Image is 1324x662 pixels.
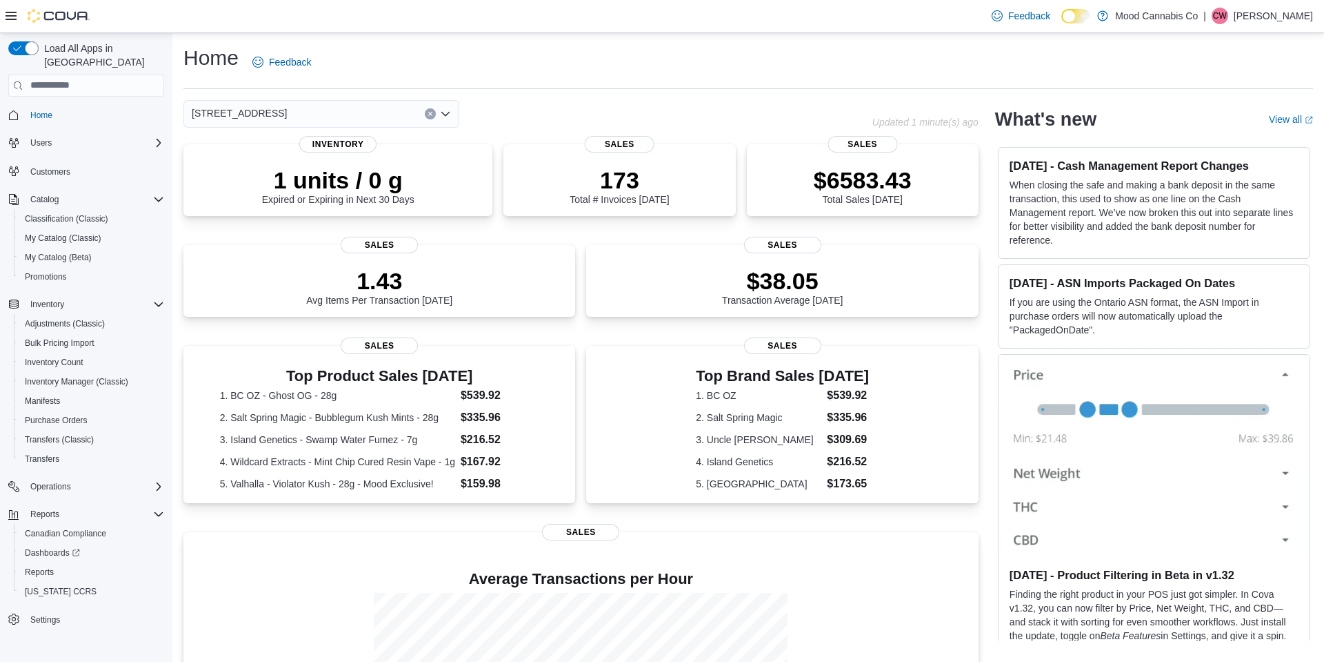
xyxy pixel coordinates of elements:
[19,564,164,581] span: Reports
[827,454,869,470] dd: $216.52
[1061,9,1090,23] input: Dark Mode
[1008,9,1050,23] span: Feedback
[25,135,57,151] button: Users
[25,107,58,124] a: Home
[25,586,97,597] span: [US_STATE] CCRS
[19,525,112,542] a: Canadian Compliance
[3,161,170,181] button: Customers
[3,105,170,125] button: Home
[19,211,164,227] span: Classification (Classic)
[1010,587,1298,656] p: Finding the right product in your POS just got simpler. In Cova v1.32, you can now filter by Pric...
[30,299,64,310] span: Inventory
[14,563,170,582] button: Reports
[25,233,101,244] span: My Catalog (Classic)
[696,433,821,447] dt: 3. Uncle [PERSON_NAME]
[3,133,170,153] button: Users
[14,524,170,543] button: Canadian Compliance
[39,41,164,69] span: Load All Apps in [GEOGRAPHIC_DATA]
[461,454,539,470] dd: $167.92
[827,476,869,492] dd: $173.65
[722,267,843,295] p: $38.05
[696,411,821,425] dt: 2. Salt Spring Magic
[19,412,164,429] span: Purchase Orders
[19,373,164,390] span: Inventory Manager (Classic)
[696,389,821,402] dt: 1. BC OZ
[19,373,134,390] a: Inventory Manager (Classic)
[14,267,170,286] button: Promotions
[262,166,414,205] div: Expired or Expiring in Next 30 Days
[25,528,106,539] span: Canadian Compliance
[1010,178,1298,247] p: When closing the safe and making a bank deposit in the same transaction, this used to show as one...
[461,431,539,448] dd: $216.52
[220,477,455,491] dt: 5. Valhalla - Violator Kush - 28g - Mood Exclusive!
[986,2,1056,30] a: Feedback
[3,505,170,524] button: Reports
[1115,8,1198,24] p: Mood Cannabis Co
[1010,295,1298,337] p: If you are using the Ontario ASN format, the ASN Import in purchase orders will now automatically...
[14,248,170,267] button: My Catalog (Beta)
[19,315,164,332] span: Adjustments (Classic)
[341,338,418,354] span: Sales
[19,431,164,448] span: Transfers (Classic)
[262,166,414,194] p: 1 units / 0 g
[585,136,654,153] span: Sales
[25,338,94,349] span: Bulk Pricing Import
[25,252,92,263] span: My Catalog (Beta)
[14,391,170,411] button: Manifests
[30,137,52,148] span: Users
[14,582,170,601] button: [US_STATE] CCRS
[299,136,377,153] span: Inventory
[1234,8,1313,24] p: [PERSON_NAME]
[461,476,539,492] dd: $159.98
[19,545,164,561] span: Dashboards
[25,162,164,179] span: Customers
[25,567,54,578] span: Reports
[14,333,170,353] button: Bulk Pricing Import
[19,354,89,371] a: Inventory Count
[1213,8,1227,24] span: CW
[19,269,164,285] span: Promotions
[25,106,164,124] span: Home
[19,431,99,448] a: Transfers (Classic)
[25,454,59,465] span: Transfers
[19,393,164,409] span: Manifests
[25,611,164,628] span: Settings
[306,267,452,306] div: Avg Items Per Transaction [DATE]
[25,396,60,407] span: Manifests
[19,230,107,246] a: My Catalog (Classic)
[814,166,912,205] div: Total Sales [DATE]
[19,451,65,467] a: Transfers
[25,415,88,426] span: Purchase Orders
[995,108,1096,130] h2: What's new
[1100,630,1161,641] em: Beta Features
[827,409,869,426] dd: $335.96
[25,318,105,329] span: Adjustments (Classic)
[19,249,164,266] span: My Catalog (Beta)
[306,267,452,295] p: 1.43
[25,612,66,628] a: Settings
[3,295,170,314] button: Inventory
[1010,568,1298,582] h3: [DATE] - Product Filtering in Beta in v1.32
[19,211,114,227] a: Classification (Classic)
[14,314,170,333] button: Adjustments (Classic)
[25,213,108,224] span: Classification (Classic)
[19,335,100,351] a: Bulk Pricing Import
[14,449,170,469] button: Transfers
[30,509,59,520] span: Reports
[19,315,110,332] a: Adjustments (Classic)
[14,543,170,563] a: Dashboards
[269,55,311,69] span: Feedback
[425,108,436,119] button: Clear input
[28,9,90,23] img: Cova
[19,249,97,266] a: My Catalog (Beta)
[25,191,164,208] span: Catalog
[14,372,170,391] button: Inventory Manager (Classic)
[827,431,869,448] dd: $309.69
[30,166,70,177] span: Customers
[25,506,164,523] span: Reports
[3,610,170,630] button: Settings
[1010,276,1298,290] h3: [DATE] - ASN Imports Packaged On Dates
[25,357,83,368] span: Inventory Count
[25,376,128,387] span: Inventory Manager (Classic)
